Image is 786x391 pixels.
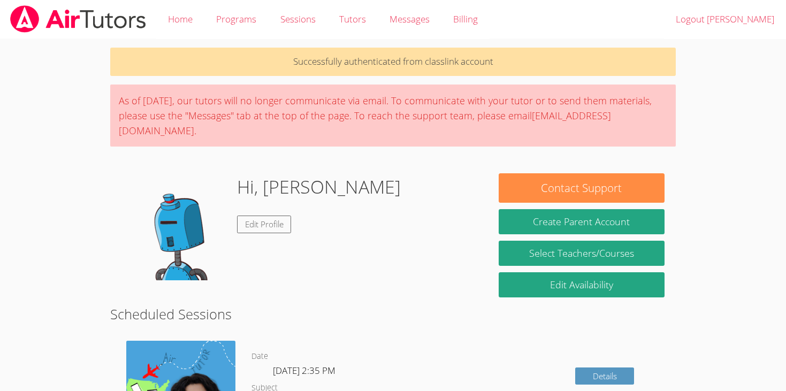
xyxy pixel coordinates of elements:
h2: Scheduled Sessions [110,304,676,324]
div: As of [DATE], our tutors will no longer communicate via email. To communicate with your tutor or ... [110,85,676,147]
button: Create Parent Account [499,209,665,234]
a: Edit Profile [237,216,292,233]
a: Details [575,367,634,385]
button: Contact Support [499,173,665,203]
span: [DATE] 2:35 PM [273,364,335,377]
dt: Date [251,350,268,363]
img: default.png [121,173,228,280]
p: Successfully authenticated from classlink account [110,48,676,76]
img: airtutors_banner-c4298cdbf04f3fff15de1276eac7730deb9818008684d7c2e4769d2f7ddbe033.png [9,5,147,33]
h1: Hi, [PERSON_NAME] [237,173,401,201]
a: Edit Availability [499,272,665,297]
a: Select Teachers/Courses [499,241,665,266]
span: Messages [390,13,430,25]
